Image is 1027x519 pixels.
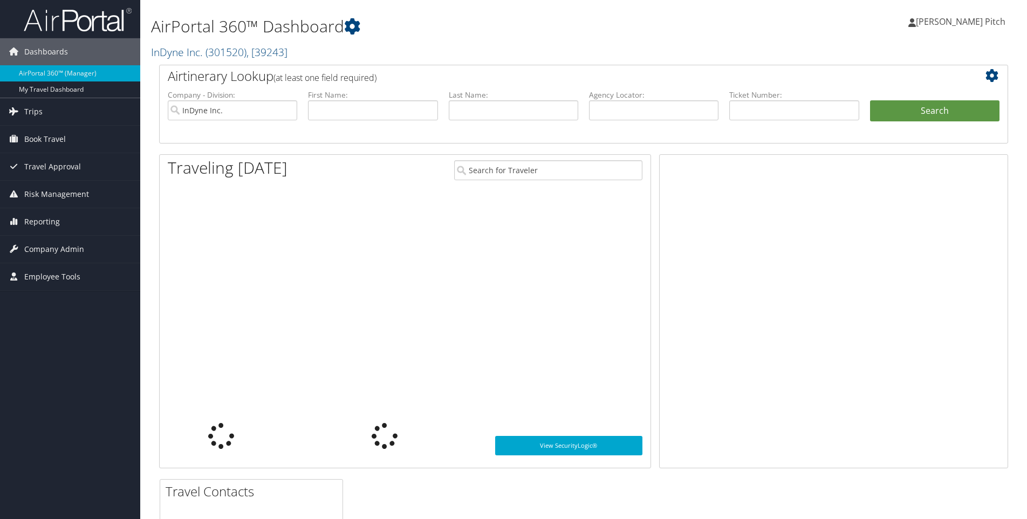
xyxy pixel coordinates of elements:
[168,67,929,85] h2: Airtinerary Lookup
[24,208,60,235] span: Reporting
[166,482,343,501] h2: Travel Contacts
[24,7,132,32] img: airportal-logo.png
[151,45,287,59] a: InDyne Inc.
[916,16,1005,28] span: [PERSON_NAME] Pitch
[449,90,578,100] label: Last Name:
[908,5,1016,38] a: [PERSON_NAME] Pitch
[168,156,287,179] h1: Traveling [DATE]
[495,436,642,455] a: View SecurityLogic®
[870,100,999,122] button: Search
[24,236,84,263] span: Company Admin
[206,45,247,59] span: ( 301520 )
[308,90,437,100] label: First Name:
[273,72,376,84] span: (at least one field required)
[24,263,80,290] span: Employee Tools
[24,153,81,180] span: Travel Approval
[24,181,89,208] span: Risk Management
[24,98,43,125] span: Trips
[247,45,287,59] span: , [ 39243 ]
[589,90,718,100] label: Agency Locator:
[729,90,859,100] label: Ticket Number:
[168,90,297,100] label: Company - Division:
[151,15,728,38] h1: AirPortal 360™ Dashboard
[24,38,68,65] span: Dashboards
[24,126,66,153] span: Book Travel
[454,160,642,180] input: Search for Traveler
